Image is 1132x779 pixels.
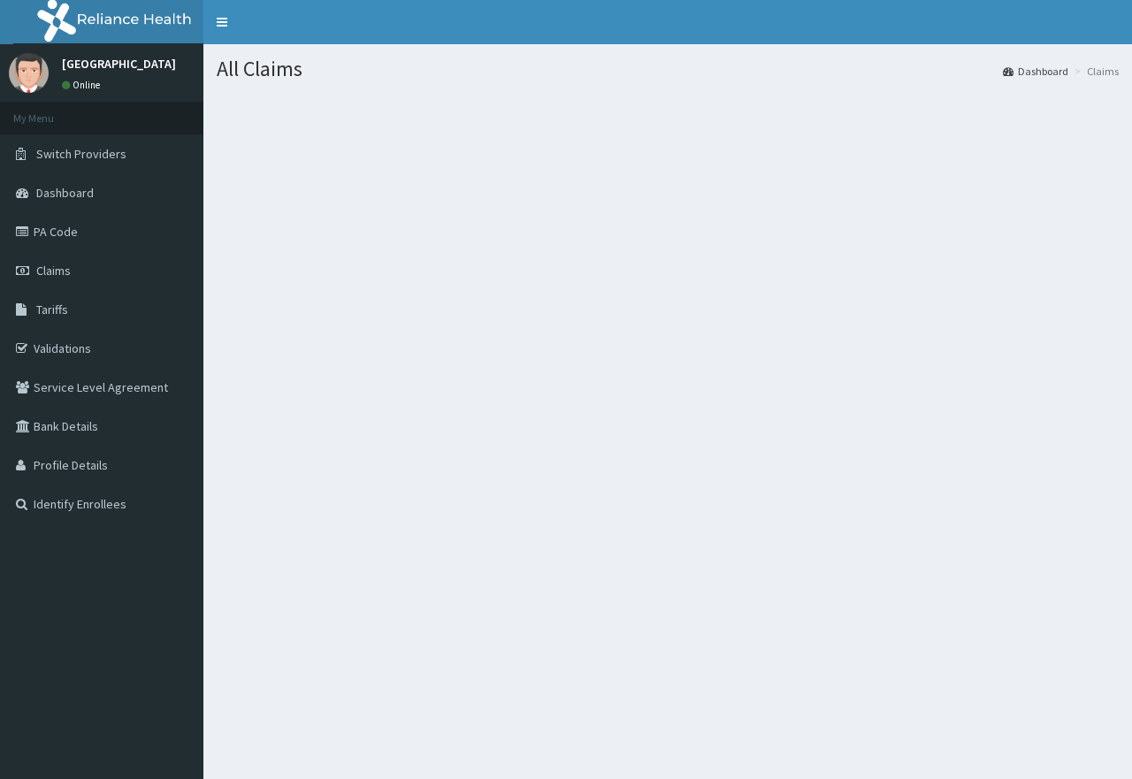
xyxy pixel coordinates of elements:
span: Switch Providers [36,146,126,162]
span: Dashboard [36,185,94,201]
span: Tariffs [36,302,68,317]
a: Dashboard [1003,64,1068,79]
img: User Image [9,53,49,93]
span: Claims [36,263,71,279]
h1: All Claims [217,57,1119,80]
a: Online [62,79,104,91]
p: [GEOGRAPHIC_DATA] [62,57,176,70]
li: Claims [1070,64,1119,79]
